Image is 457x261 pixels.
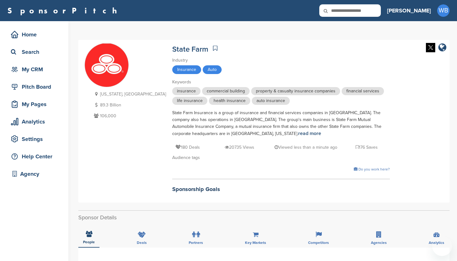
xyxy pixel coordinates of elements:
span: financial services [342,87,384,95]
a: company link [438,43,446,53]
a: Do you work here? [354,167,390,171]
span: Do you work here? [358,167,390,171]
div: Audience tags [172,154,390,161]
a: SponsorPitch [7,7,121,15]
div: State Farm Insurance is a group of insurance and financial services companies in [GEOGRAPHIC_DATA... [172,110,390,137]
span: Analytics [429,241,444,245]
a: Pitch Board [6,80,62,94]
div: Keywords [172,79,390,86]
span: Key Markets [245,241,266,245]
p: 176 Saves [356,143,378,151]
iframe: Button to launch messaging window [432,236,452,256]
div: My Pages [9,99,62,110]
span: insurance [172,87,201,95]
p: [US_STATE], [GEOGRAPHIC_DATA] [92,90,166,98]
div: Search [9,46,62,58]
div: Analytics [9,116,62,127]
a: Agency [6,167,62,181]
span: property & casualty insurance companies [251,87,340,95]
span: People [83,240,95,244]
div: My CRM [9,64,62,75]
span: Auto [203,65,222,74]
a: [PERSON_NAME] [387,4,431,17]
p: 180 Deals [175,143,200,151]
p: 106,000 [92,112,166,120]
h2: Sponsorship Goals [172,185,390,193]
a: Analytics [6,114,62,129]
a: Home [6,27,62,42]
p: 89.3 Billion [92,101,166,109]
a: My CRM [6,62,62,77]
h3: [PERSON_NAME] [387,6,431,15]
a: My Pages [6,97,62,111]
a: State Farm [172,45,208,54]
span: WB [437,4,450,17]
span: auto insurance [252,97,290,105]
div: Home [9,29,62,40]
p: Viewed less than a minute ago [275,143,337,151]
a: Settings [6,132,62,146]
div: Industry [172,57,390,64]
span: Partners [189,241,203,245]
p: 20735 Views [225,143,254,151]
img: Sponsorpitch & State Farm [85,44,128,87]
a: Help Center [6,149,62,164]
h2: Sponsor Details [78,213,450,222]
div: Settings [9,133,62,145]
div: Agency [9,168,62,179]
span: Deals [137,241,147,245]
span: commercial building [202,87,250,95]
img: Twitter white [426,43,435,52]
span: health insurance [209,97,250,105]
div: Pitch Board [9,81,62,92]
div: Help Center [9,151,62,162]
span: Competitors [308,241,329,245]
span: life insurance [172,97,207,105]
span: Insurance [172,65,201,74]
a: read more [298,130,321,137]
a: Search [6,45,62,59]
span: Agencies [371,241,387,245]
